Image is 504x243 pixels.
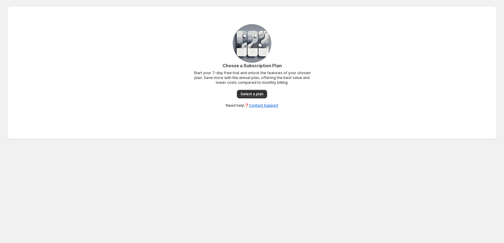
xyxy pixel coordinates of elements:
[192,63,312,69] p: Choose a Subscription Plan
[192,71,312,85] p: Start your 7-day free trial and unlock the features of your chosen plan. Save more with the annua...
[226,103,278,108] p: Need help❓
[249,103,278,108] a: Contact Support
[241,92,263,96] span: Select a plan
[237,90,267,98] a: Select a plan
